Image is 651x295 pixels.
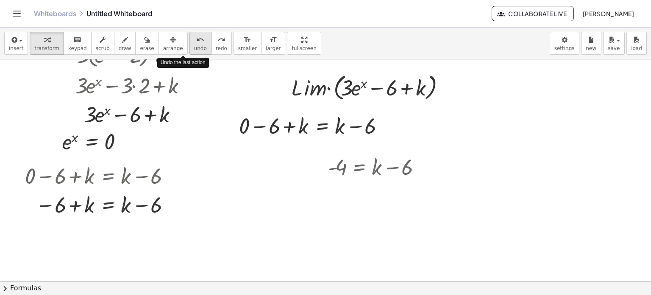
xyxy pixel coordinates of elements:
span: larger [266,45,281,51]
button: fullscreen [287,32,321,55]
span: smaller [238,45,257,51]
button: load [626,32,647,55]
span: save [608,45,620,51]
button: [PERSON_NAME] [576,6,641,21]
span: load [631,45,642,51]
span: transform [34,45,59,51]
button: erase [135,32,159,55]
span: redo [216,45,227,51]
span: [PERSON_NAME] [582,10,634,17]
button: format_sizesmaller [234,32,262,55]
button: save [603,32,625,55]
i: format_size [243,35,251,45]
button: draw [114,32,136,55]
span: keypad [68,45,87,51]
button: new [581,32,601,55]
button: insert [4,32,28,55]
i: keyboard [73,35,81,45]
i: redo [217,35,225,45]
span: insert [9,45,23,51]
button: redoredo [211,32,232,55]
button: keyboardkeypad [64,32,92,55]
span: erase [140,45,154,51]
button: Collaborate Live [492,6,574,21]
button: transform [30,32,64,55]
span: scrub [96,45,110,51]
button: scrub [91,32,114,55]
button: format_sizelarger [261,32,285,55]
button: undoundo [189,32,211,55]
span: draw [119,45,131,51]
span: new [586,45,596,51]
i: undo [196,35,204,45]
span: Collaborate Live [499,10,567,17]
div: Undo the last action [157,58,209,67]
span: undo [194,45,207,51]
button: arrange [159,32,188,55]
span: arrange [163,45,183,51]
span: settings [554,45,575,51]
button: Toggle navigation [10,7,24,20]
button: settings [550,32,579,55]
span: fullscreen [292,45,316,51]
i: format_size [269,35,277,45]
a: Whiteboards [34,9,76,18]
